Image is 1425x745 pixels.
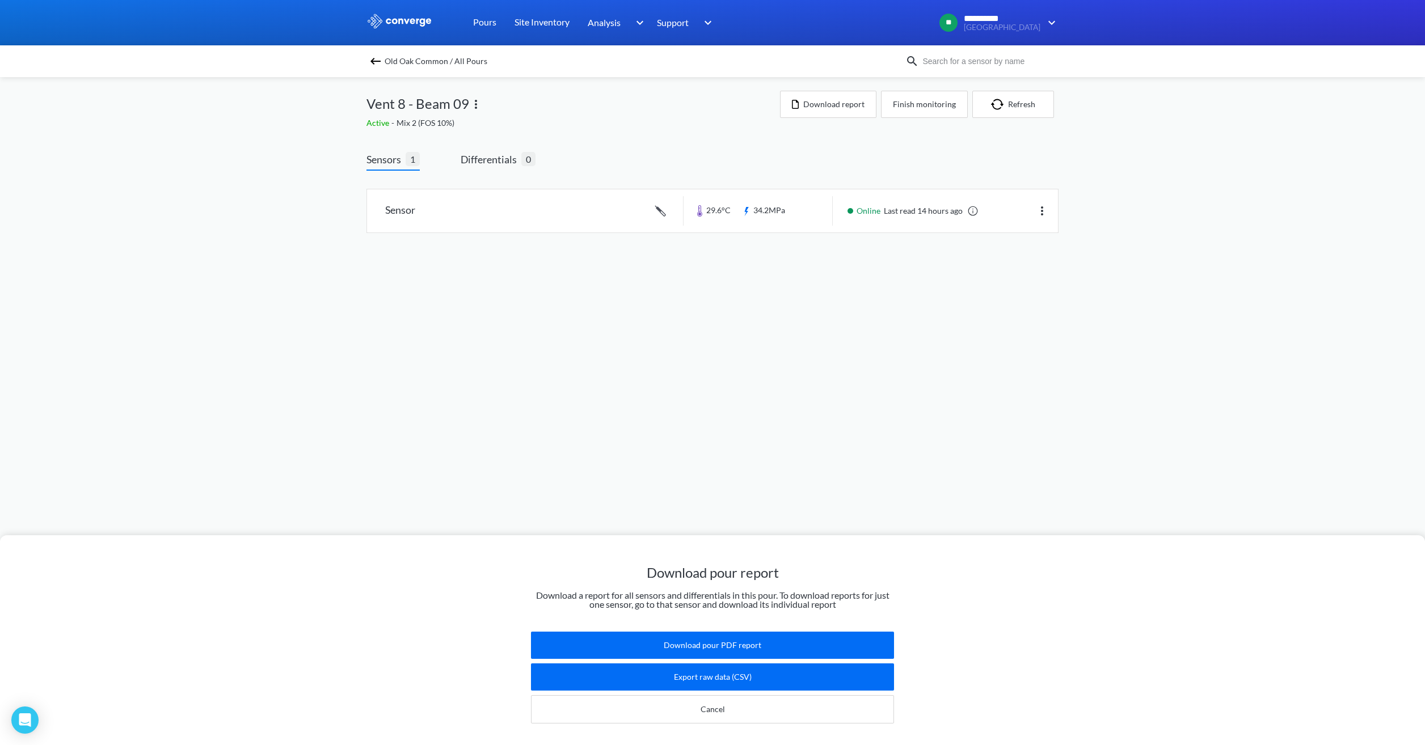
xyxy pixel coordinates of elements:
button: Download pour PDF report [531,632,894,659]
div: Open Intercom Messenger [11,706,39,734]
img: downArrow.svg [697,16,715,29]
img: logo_ewhite.svg [366,14,432,28]
img: backspace.svg [369,54,382,68]
h1: Download pour report [531,564,894,582]
p: Download a report for all sensors and differentials in this pour. To download reports for just on... [531,591,894,609]
span: Old Oak Common / All Pours [385,53,487,69]
span: Support [657,15,689,29]
button: Cancel [531,695,894,723]
img: downArrow.svg [629,16,647,29]
img: icon-search.svg [905,54,919,68]
span: [GEOGRAPHIC_DATA] [964,23,1040,32]
button: Export raw data (CSV) [531,663,894,691]
img: downArrow.svg [1040,16,1059,29]
input: Search for a sensor by name [919,55,1056,67]
span: Analysis [588,15,621,29]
